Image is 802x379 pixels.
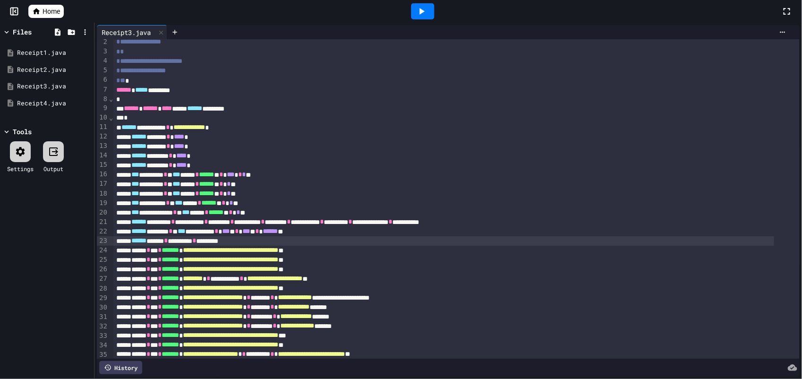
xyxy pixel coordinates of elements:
[97,122,109,132] div: 11
[97,350,109,360] div: 35
[97,341,109,350] div: 34
[17,82,91,91] div: Receipt3.java
[97,198,109,208] div: 19
[97,293,109,303] div: 29
[97,227,109,236] div: 22
[97,274,109,284] div: 27
[28,5,64,18] a: Home
[97,217,109,227] div: 21
[97,95,109,104] div: 8
[17,99,91,108] div: Receipt4.java
[43,7,60,16] span: Home
[97,103,109,113] div: 9
[17,65,91,75] div: Receipt2.java
[97,132,109,141] div: 12
[13,127,32,137] div: Tools
[97,331,109,341] div: 33
[97,160,109,170] div: 15
[97,85,109,95] div: 7
[13,27,32,37] div: Files
[97,255,109,265] div: 25
[97,284,109,293] div: 28
[97,27,155,37] div: Receipt3.java
[97,25,167,39] div: Receipt3.java
[97,322,109,331] div: 32
[97,151,109,160] div: 14
[97,141,109,151] div: 13
[17,48,91,58] div: Receipt1.java
[97,265,109,274] div: 26
[43,164,63,173] div: Output
[99,361,142,374] div: History
[97,37,109,47] div: 2
[97,113,109,122] div: 10
[97,75,109,85] div: 6
[97,246,109,255] div: 24
[97,179,109,189] div: 17
[97,236,109,246] div: 23
[97,170,109,179] div: 16
[7,164,34,173] div: Settings
[97,47,109,56] div: 3
[97,66,109,75] div: 5
[109,114,113,121] span: Fold line
[97,208,109,217] div: 20
[109,95,113,103] span: Fold line
[97,56,109,66] div: 4
[97,312,109,322] div: 31
[97,189,109,198] div: 18
[97,303,109,312] div: 30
